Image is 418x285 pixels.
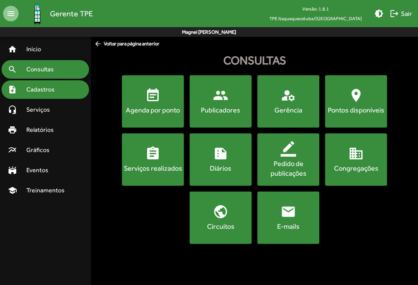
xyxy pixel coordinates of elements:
[8,65,17,74] mat-icon: search
[91,52,418,69] div: Consultas
[8,45,17,54] mat-icon: home
[213,88,228,103] mat-icon: people
[263,4,368,14] div: Versão: 1.8.1
[123,105,182,115] div: Agenda por ponto
[8,125,17,135] mat-icon: print
[123,163,182,173] div: Serviços realizados
[190,133,252,186] button: Diários
[145,88,161,103] mat-icon: event_note
[327,163,385,173] div: Congregações
[259,221,318,231] div: E-mails
[22,45,52,54] span: Início
[191,163,250,173] div: Diários
[257,75,319,128] button: Gerência
[190,75,252,128] button: Publicadores
[257,133,319,186] button: Pedido de publicações
[387,7,415,21] button: Sair
[8,145,17,155] mat-icon: multiline_chart
[22,65,64,74] span: Consultas
[281,88,296,103] mat-icon: manage_accounts
[325,75,387,128] button: Pontos disponíveis
[22,125,64,135] span: Relatórios
[281,204,296,219] mat-icon: email
[390,9,399,18] mat-icon: logout
[390,7,412,21] span: Sair
[145,146,161,161] mat-icon: assignment
[122,133,184,186] button: Serviços realizados
[25,1,50,26] img: Logo
[327,105,385,115] div: Pontos disponíveis
[259,105,318,115] div: Gerência
[190,192,252,244] button: Circuitos
[281,141,296,157] mat-icon: border_color
[122,75,184,128] button: Agenda por ponto
[8,85,17,94] mat-icon: note_add
[191,221,250,231] div: Circuitos
[8,186,17,195] mat-icon: school
[22,145,60,155] span: Gráficos
[22,186,74,195] span: Treinamentos
[8,105,17,114] mat-icon: headset_mic
[22,166,59,175] span: Eventos
[348,146,364,161] mat-icon: domain
[22,85,65,94] span: Cadastros
[257,192,319,244] button: E-mails
[263,14,368,23] span: TPE Itaquaquecetuba/[GEOGRAPHIC_DATA]
[3,6,19,21] mat-icon: menu
[374,9,384,18] mat-icon: brightness_medium
[348,88,364,103] mat-icon: location_on
[94,40,159,48] span: Voltar para página anterior
[325,133,387,186] button: Congregações
[213,204,228,219] mat-icon: public
[22,105,60,114] span: Serviços
[94,40,104,48] mat-icon: arrow_back
[50,7,93,20] span: Gerente TPE
[191,105,250,115] div: Publicadores
[8,166,17,175] mat-icon: stadium
[19,1,93,26] a: Gerente TPE
[259,159,318,178] div: Pedido de publicações
[213,146,228,161] mat-icon: summarize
